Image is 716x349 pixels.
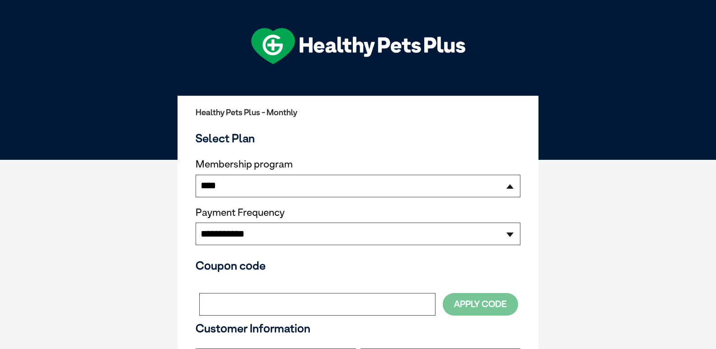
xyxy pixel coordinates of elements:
label: Payment Frequency [196,207,285,219]
h3: Coupon code [196,259,520,272]
h2: Healthy Pets Plus - Monthly [196,108,520,117]
img: hpp-logo-landscape-green-white.png [251,28,465,64]
h3: Customer Information [196,321,520,335]
h3: Select Plan [196,131,520,145]
button: Apply Code [443,293,518,315]
label: Membership program [196,158,520,170]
